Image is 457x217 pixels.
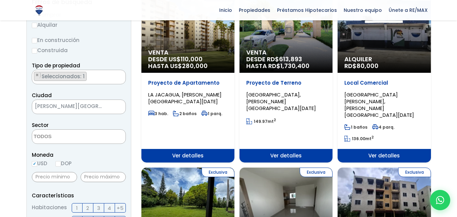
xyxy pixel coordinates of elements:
span: SANTO DOMINGO NORTE [32,102,109,111]
span: Venta [246,49,326,56]
span: [GEOGRAPHIC_DATA][PERSON_NAME], [PERSON_NAME][GEOGRAPHIC_DATA][DATE] [344,91,414,118]
img: Logo de REMAX [33,4,45,16]
span: × [118,72,122,78]
button: Remove all items [118,72,122,79]
span: Inicio [216,5,235,15]
span: LA JACAGUA, [PERSON_NAME][GEOGRAPHIC_DATA][DATE] [148,91,222,105]
span: Tipo de propiedad [32,62,80,69]
input: Construida [32,48,37,53]
span: 110,000 [181,55,203,63]
span: 80,000 [357,62,379,70]
span: mt [246,118,276,124]
p: Proyecto de Terreno [246,80,326,86]
span: Moneda [32,151,126,159]
span: Sector [32,122,49,129]
label: Alquilar [32,21,126,29]
span: × [36,72,39,78]
label: En construcción [32,36,126,44]
span: 3 [97,204,100,212]
sup: 2 [371,135,374,140]
span: 1,730,400 [280,62,310,70]
span: 1 baños [344,124,367,130]
span: × [115,104,119,110]
textarea: Search [32,70,36,85]
input: DOP [55,161,61,167]
span: HASTA US$ [148,63,228,69]
span: 3 hab. [148,111,168,116]
span: 613,893 [279,55,302,63]
input: Precio máximo [81,172,126,182]
span: Exclusiva [202,168,234,177]
button: Remove item [34,72,41,78]
span: Ver detalles [141,149,234,162]
p: Características [32,191,126,200]
input: Alquilar [32,23,37,28]
label: USD [32,159,47,168]
span: Habitaciones [32,203,67,213]
span: 1 parq. [201,111,222,116]
span: Venta [148,49,228,56]
span: DESDE RD$ [246,56,326,69]
sup: 2 [274,117,276,123]
span: DESDE US$ [148,56,228,69]
span: SANTO DOMINGO NORTE [32,100,126,114]
span: Exclusiva [398,168,431,177]
span: [GEOGRAPHIC_DATA], [PERSON_NAME][GEOGRAPHIC_DATA][DATE] [246,91,316,112]
span: Ver detalles [239,149,333,162]
span: mt [344,136,374,142]
span: Alquiler [344,56,424,63]
label: Construida [32,46,126,55]
span: 4 [108,204,111,212]
span: Ciudad [32,92,52,99]
span: 4 parq. [372,124,394,130]
span: 1 [76,204,78,212]
span: RD$ [344,62,379,70]
button: Remove all items [109,102,119,112]
span: Exclusiva [300,168,333,177]
span: Únete a RE/MAX [385,5,431,15]
li: APARTAMENTO [34,72,87,81]
input: USD [32,161,37,167]
input: En construcción [32,38,37,43]
p: Local Comercial [344,80,424,86]
span: Ver detalles [338,149,431,162]
span: +5 [117,204,123,212]
input: Precio mínimo [32,172,77,182]
span: Nuestro equipo [340,5,385,15]
span: 280,000 [182,62,208,70]
span: Seleccionados: 1 [41,73,86,80]
textarea: Search [32,130,98,144]
p: Proyecto de Apartamento [148,80,228,86]
span: 149.97 [254,118,268,124]
span: 136.00 [352,136,365,142]
label: DOP [55,159,72,168]
span: Préstamos Hipotecarios [274,5,340,15]
span: Propiedades [235,5,274,15]
span: HASTA RD$ [246,63,326,69]
span: 2 baños [173,111,197,116]
span: 2 [86,204,89,212]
